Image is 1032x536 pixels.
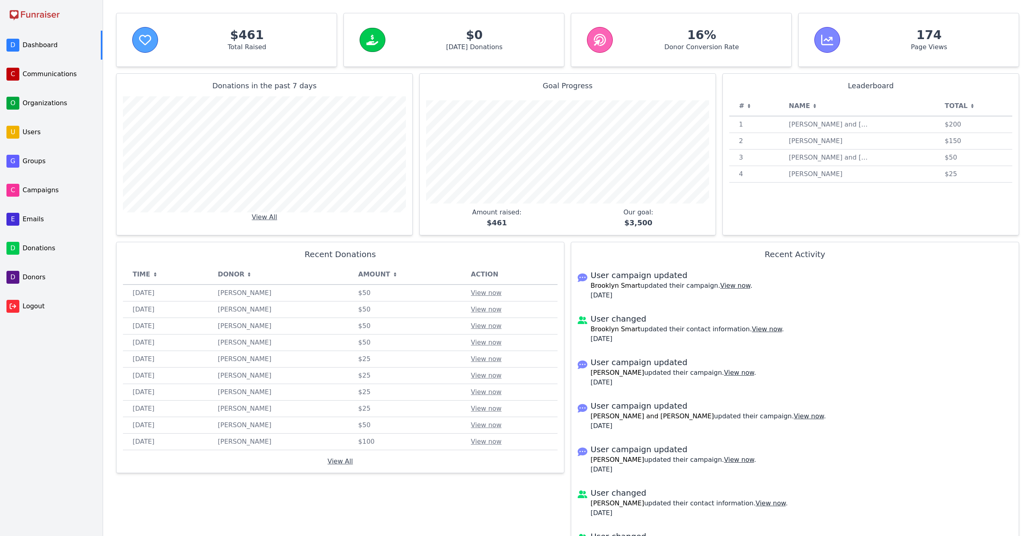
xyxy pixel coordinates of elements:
[23,301,96,311] span: Logout
[252,213,277,221] a: View All
[591,291,642,300] span: [DATE]
[626,42,777,52] span: Donor Conversion Rate
[789,169,870,179] span: Sammy McConnell
[133,371,198,380] span: 12 days ago
[23,156,94,166] span: Groups
[752,325,782,333] a: View the updated contact information for Brooklyn
[471,388,501,396] a: View the donation details from Stefanie Schocke.
[426,80,709,91] h3: Goal Progress
[349,334,462,351] td: $50
[10,10,60,21] img: Funraiser logo
[349,417,462,434] td: $50
[218,404,298,413] span: Jacques, Julia
[133,288,198,298] span: 4 days ago
[23,185,94,195] span: Campaigns
[739,169,770,179] span: 4
[591,270,752,281] strong: User campaign updated
[624,217,653,229] span: $3,500
[739,136,770,146] span: 2
[720,282,751,289] a: View the updated campaign message for Brooklyn
[23,127,94,137] span: Users
[578,249,1012,260] h2: Recent Activity
[724,456,754,463] a: View the updated campaign message for Jocelyn
[471,322,501,330] a: View the donation details from Alecia Saltzman.
[591,487,1012,499] strong: User changed
[591,499,644,507] span: [PERSON_NAME]
[6,68,19,81] span: C
[218,354,298,364] span: Baker, William
[591,444,756,474] p: updated their campaign. .
[591,282,641,289] span: Brooklyn Smart
[218,338,298,347] span: Perez, Cammie
[472,208,522,229] p: Amount raised:
[218,288,298,298] span: Robbins, Ashley
[123,249,558,260] h2: Recent Donations
[591,313,1012,344] p: updated their contact information. .
[6,184,19,197] span: C
[399,28,549,42] strong: $0
[471,421,501,429] a: View the donation details from Tiffany Cooper.
[789,120,870,129] span: Anniston and Presley Altic
[349,285,462,301] td: $50
[133,338,198,347] span: 10 days ago
[172,42,322,52] span: Total Raised
[349,434,462,450] td: $100
[23,40,94,50] span: Dashboard
[133,404,198,413] span: 13 days ago
[218,371,298,380] span: Galindo, Mary
[591,412,714,420] span: [PERSON_NAME] and [PERSON_NAME]
[358,270,397,279] button: Amount
[591,325,641,333] span: Brooklyn Smart
[739,120,770,129] span: 1
[591,444,756,455] strong: User campaign updated
[23,243,94,253] span: Donations
[935,116,1012,133] td: $200
[591,334,642,344] span: [DATE]
[23,272,94,282] span: Donors
[724,369,754,376] a: View the updated campaign message for Addison
[328,457,353,465] a: View All
[218,387,298,397] span: Schocke, Stefanie
[6,155,19,168] span: G
[591,421,642,431] span: [DATE]
[739,153,770,162] span: 3
[6,126,19,139] span: U
[133,321,198,331] span: 8 days ago
[935,133,1012,150] td: $150
[133,420,198,430] span: 13 days ago
[591,487,1012,518] p: updated their contact information. .
[591,378,642,387] span: [DATE]
[218,321,298,331] span: Saltzman, Alecia
[6,39,19,52] span: D
[591,456,644,463] span: [PERSON_NAME]
[471,438,501,445] a: View the donation details from Linda Lyons.
[755,499,786,507] a: View the updated contact information for Jocelyn
[218,305,298,314] span: Lyons, Keith
[23,69,94,79] span: Communications
[471,305,501,313] a: View the donation details from Keith Lyons.
[349,318,462,334] td: $50
[6,213,19,226] span: E
[133,354,198,364] span: 11 days ago
[854,42,1004,52] span: Page Views
[6,271,19,284] span: D
[133,387,198,397] span: 12 days ago
[471,405,501,412] a: View the donation details from Julia Jacques.
[626,28,777,42] strong: 16%
[591,400,826,431] p: updated their campaign. .
[591,369,644,376] span: [PERSON_NAME]
[123,80,406,91] h3: Donations in the past 7 days
[739,101,751,111] button: #
[218,437,298,447] span: Lyons, Linda
[729,80,1012,91] h3: Leaderboard
[945,101,975,111] button: Total
[591,313,1012,324] strong: User changed
[23,214,94,224] span: Emails
[624,208,653,229] p: Our goal:
[349,368,462,384] td: $25
[471,339,501,346] a: View the donation details from Cammie Perez.
[591,357,756,368] strong: User campaign updated
[133,437,198,447] span: 13 days ago
[218,270,252,279] button: Donor
[794,412,824,420] a: View the updated campaign message for Hattie and Lily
